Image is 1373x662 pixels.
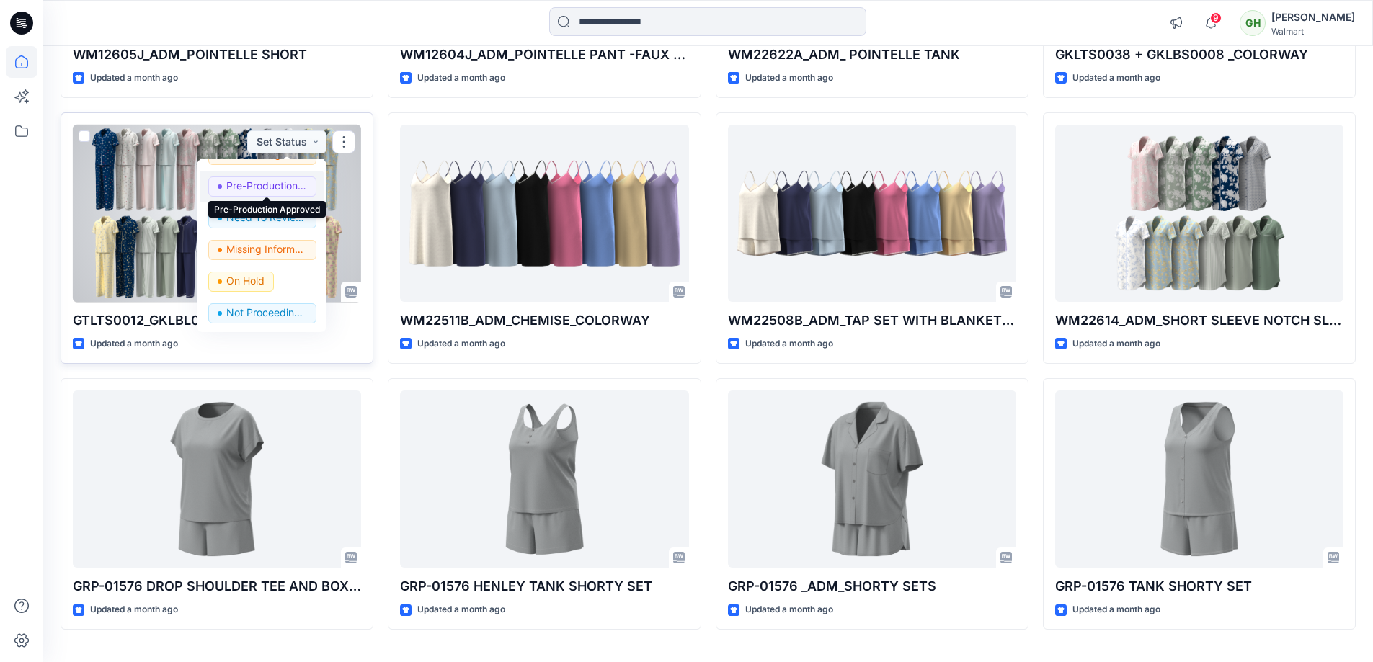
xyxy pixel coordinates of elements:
[745,602,833,617] p: Updated a month ago
[400,125,688,303] a: WM22511B_ADM_CHEMISE_COLORWAY
[745,336,833,352] p: Updated a month ago
[90,71,178,86] p: Updated a month ago
[1055,125,1343,303] a: WM22614_ADM_SHORT SLEEVE NOTCH SLEEPSHIRT_COLORWAY
[400,310,688,331] p: WM22511B_ADM_CHEMISE_COLORWAY
[1271,9,1355,26] div: [PERSON_NAME]
[226,272,265,290] p: On Hold
[226,240,307,259] p: Missing Information
[728,45,1016,65] p: WM22622A_ADM_ POINTELLE TANK
[728,125,1016,303] a: WM22508B_ADM_TAP SET WITH BLANKET STITCH_COLORWAY
[73,310,361,331] p: GTLTS0012_GKLBL0008_COLORWAY
[417,602,505,617] p: Updated a month ago
[1072,71,1160,86] p: Updated a month ago
[73,576,361,596] p: GRP-01576 DROP SHOULDER TEE AND BOXER SET
[417,71,505,86] p: Updated a month ago
[1055,310,1343,331] p: WM22614_ADM_SHORT SLEEVE NOTCH SLEEPSHIRT_COLORWAY
[400,390,688,568] a: GRP-01576 HENLEY TANK SHORTY SET
[400,576,688,596] p: GRP-01576 HENLEY TANK SHORTY SET
[73,125,361,303] a: GTLTS0012_GKLBL0008_COLORWAY
[745,71,833,86] p: Updated a month ago
[728,390,1016,568] a: GRP-01576 _ADM_SHORTY SETS
[1072,602,1160,617] p: Updated a month ago
[1072,336,1160,352] p: Updated a month ago
[73,390,361,568] a: GRP-01576 DROP SHOULDER TEE AND BOXER SET
[226,208,307,227] p: Need To Review - Design/PD/Tech
[1210,12,1222,24] span: 9
[226,303,307,322] p: Not Proceeding / Dropped
[1055,576,1343,596] p: GRP-01576 TANK SHORTY SET
[1271,26,1355,37] div: Walmart
[400,45,688,65] p: WM12604J_ADM_POINTELLE PANT -FAUX FLY & BUTTONS + PICOT
[1055,45,1343,65] p: GKLTS0038 + GKLBS0008 _COLORWAY
[90,602,178,617] p: Updated a month ago
[1240,10,1266,36] div: GH
[226,176,307,195] p: Pre-Production Approved
[417,336,505,352] p: Updated a month ago
[728,310,1016,331] p: WM22508B_ADM_TAP SET WITH BLANKET STITCH_COLORWAY
[1055,390,1343,568] a: GRP-01576 TANK SHORTY SET
[90,336,178,352] p: Updated a month ago
[728,576,1016,596] p: GRP-01576 _ADM_SHORTY SETS
[73,45,361,65] p: WM12605J_ADM_POINTELLE SHORT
